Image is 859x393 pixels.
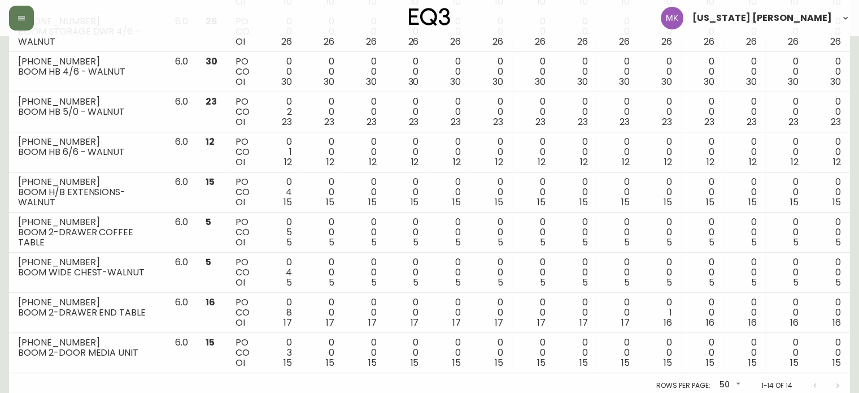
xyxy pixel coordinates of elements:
span: 16 [790,316,799,329]
span: 12 [664,156,672,169]
div: [PHONE_NUMBER] [18,217,157,227]
td: 6.0 [166,132,197,172]
span: 15 [537,356,546,369]
span: 17 [579,316,587,329]
span: 30 [366,75,377,88]
div: BOOM 2-DRAWER END TABLE [18,308,157,318]
td: 6.0 [166,253,197,293]
div: 0 0 [521,338,546,368]
div: 0 0 [648,177,672,208]
div: 0 0 [690,177,714,208]
span: OI [236,316,245,329]
div: 0 0 [648,257,672,288]
div: PO CO [236,257,250,288]
td: 6.0 [166,333,197,373]
span: 15 [579,356,587,369]
div: 0 0 [732,137,757,167]
div: 0 0 [817,97,841,127]
div: 0 0 [479,57,503,87]
div: 0 0 [564,338,588,368]
span: 23 [831,115,841,128]
span: 17 [621,316,630,329]
span: 30 [408,75,418,88]
span: 23 [704,115,714,128]
div: [PHONE_NUMBER] [18,57,157,67]
span: 23 [493,115,503,128]
span: 15 [621,356,630,369]
span: 26 [408,35,418,48]
div: 0 0 [437,297,461,328]
div: 0 0 [352,16,377,47]
span: 23 [747,115,757,128]
div: 0 0 [521,97,546,127]
span: 26 [619,35,630,48]
div: [PHONE_NUMBER] [18,177,157,187]
div: 0 0 [310,217,334,248]
div: 0 0 [395,57,419,87]
span: 23 [577,115,587,128]
div: BOOM STORAGE DWR 4/6 - WALNUT [18,27,157,47]
div: 0 0 [395,217,419,248]
span: 16 [748,316,757,329]
div: 0 0 [352,97,377,127]
div: 0 0 [774,257,799,288]
div: 0 0 [437,217,461,248]
span: OI [236,236,245,249]
span: 26 [577,35,587,48]
span: 12 [453,156,461,169]
span: 15 [832,356,841,369]
span: 5 [329,236,334,249]
div: 0 0 [774,177,799,208]
span: 5 [540,236,546,249]
div: 0 0 [648,217,672,248]
div: 0 0 [774,137,799,167]
span: 23 [324,115,334,128]
span: 30 [788,75,799,88]
div: PO CO [236,137,250,167]
div: 0 0 [648,137,672,167]
span: 26 [704,35,714,48]
div: 0 0 [352,297,377,328]
span: 17 [452,316,461,329]
span: 15 [410,196,418,209]
div: BOOM HB 4/6 - WALNUT [18,67,157,77]
td: 6.0 [166,52,197,92]
div: BOOM HB 5/0 - WALNUT [18,107,157,117]
span: 12 [326,156,334,169]
span: 15 [537,196,546,209]
span: [US_STATE] [PERSON_NAME] [692,14,832,23]
span: 15 [326,196,334,209]
span: 30 [746,75,757,88]
div: 0 0 [690,16,714,47]
span: 5 [751,236,757,249]
span: 15 [832,196,841,209]
span: OI [236,276,245,289]
span: 5 [286,276,292,289]
div: 0 0 [437,57,461,87]
div: 0 0 [564,57,588,87]
div: 0 8 [268,297,292,328]
div: 0 0 [605,177,630,208]
span: 5 [835,236,841,249]
div: PO CO [236,338,250,368]
div: [PHONE_NUMBER] [18,297,157,308]
span: 30 [324,75,334,88]
span: 17 [284,316,292,329]
span: 23 [662,115,672,128]
span: 15 [284,196,292,209]
span: 5 [540,276,546,289]
span: 23 [620,115,630,128]
span: OI [236,115,245,128]
div: 0 0 [395,257,419,288]
span: 5 [835,276,841,289]
div: 0 0 [605,338,630,368]
span: 15 [284,356,292,369]
span: 23 [788,115,799,128]
span: 15 [495,196,503,209]
div: 0 3 [268,338,292,368]
div: 0 0 [437,177,461,208]
div: 0 0 [437,97,461,127]
div: 0 0 [690,97,714,127]
span: 30 [577,75,587,88]
div: PO CO [236,217,250,248]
